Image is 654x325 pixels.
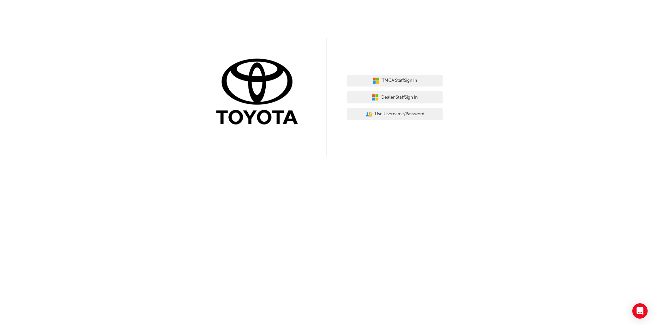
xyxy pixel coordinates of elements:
[632,303,648,319] div: Open Intercom Messenger
[211,57,307,128] img: Trak
[347,75,443,87] button: TMCA StaffSign In
[347,108,443,120] button: Use Username/Password
[382,77,417,84] span: TMCA Staff Sign In
[381,94,418,101] span: Dealer Staff Sign In
[375,110,424,118] span: Use Username/Password
[347,91,443,103] button: Dealer StaffSign In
